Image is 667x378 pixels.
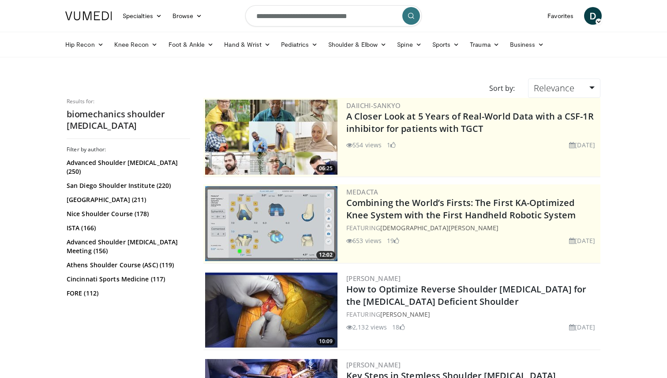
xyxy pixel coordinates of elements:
[387,236,399,245] li: 19
[167,7,208,25] a: Browse
[346,101,401,110] a: Daiichi-Sankyo
[392,36,427,53] a: Spine
[65,11,112,20] img: VuMedi Logo
[380,224,498,232] a: [DEMOGRAPHIC_DATA][PERSON_NAME]
[67,109,190,131] h2: biomechanics shoulder [MEDICAL_DATA]
[584,7,602,25] a: D
[205,273,337,348] a: 10:09
[67,224,188,232] a: ISTA (166)
[67,238,188,255] a: Advanced Shoulder [MEDICAL_DATA] Meeting (156)
[427,36,465,53] a: Sports
[67,275,188,284] a: Cincinnati Sports Medicine (117)
[205,100,337,175] img: 93c22cae-14d1-47f0-9e4a-a244e824b022.png.300x170_q85_crop-smart_upscale.jpg
[346,310,599,319] div: FEATURING
[67,261,188,269] a: Athens Shoulder Course (ASC) (119)
[505,36,550,53] a: Business
[67,289,188,298] a: FORE (112)
[67,210,188,218] a: Nice Shoulder Course (178)
[117,7,167,25] a: Specialties
[346,360,401,369] a: [PERSON_NAME]
[245,5,422,26] input: Search topics, interventions
[67,158,188,176] a: Advanced Shoulder [MEDICAL_DATA] (250)
[316,251,335,259] span: 12:02
[67,146,190,153] h3: Filter by author:
[276,36,323,53] a: Pediatrics
[67,195,188,204] a: [GEOGRAPHIC_DATA] (211)
[346,322,387,332] li: 2,132 views
[346,223,599,232] div: FEATURING
[346,187,378,196] a: Medacta
[109,36,163,53] a: Knee Recon
[205,186,337,261] a: 12:02
[542,7,579,25] a: Favorites
[346,110,594,135] a: A Closer Look at 5 Years of Real-World Data with a CSF-1R inhibitor for patients with TGCT
[569,140,595,150] li: [DATE]
[528,79,600,98] a: Relevance
[465,36,505,53] a: Trauma
[346,197,576,221] a: Combining the World’s Firsts: The First KA-Optimized Knee System with the First Handheld Robotic ...
[67,181,188,190] a: San Diego Shoulder Institute (220)
[569,236,595,245] li: [DATE]
[323,36,392,53] a: Shoulder & Elbow
[205,186,337,261] img: aaf1b7f9-f888-4d9f-a252-3ca059a0bd02.300x170_q85_crop-smart_upscale.jpg
[205,273,337,348] img: d84aa8c7-537e-4bdf-acf1-23c7ca74a4c4.300x170_q85_crop-smart_upscale.jpg
[346,140,382,150] li: 554 views
[60,36,109,53] a: Hip Recon
[67,98,190,105] p: Results for:
[205,100,337,175] a: 06:25
[569,322,595,332] li: [DATE]
[163,36,219,53] a: Foot & Ankle
[316,165,335,172] span: 06:25
[219,36,276,53] a: Hand & Wrist
[483,79,521,98] div: Sort by:
[380,310,430,318] a: [PERSON_NAME]
[346,283,586,307] a: How to Optimize Reverse Shoulder [MEDICAL_DATA] for the [MEDICAL_DATA] Deficient Shoulder
[387,140,396,150] li: 1
[346,236,382,245] li: 653 views
[534,82,574,94] span: Relevance
[346,274,401,283] a: [PERSON_NAME]
[316,337,335,345] span: 10:09
[392,322,405,332] li: 18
